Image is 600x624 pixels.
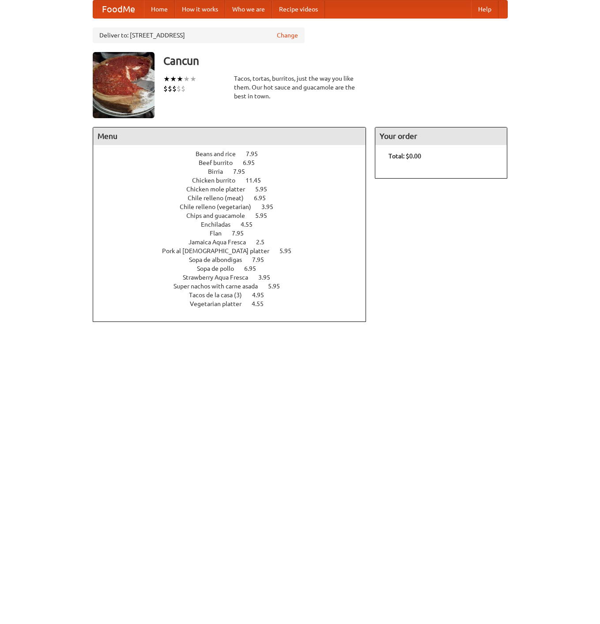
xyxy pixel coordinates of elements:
a: Chicken burrito 11.45 [192,177,277,184]
a: Enchiladas 4.55 [201,221,269,228]
span: Sopa de albondigas [189,256,251,263]
a: Vegetarian platter 4.55 [190,300,280,307]
span: 4.55 [252,300,272,307]
span: Chicken burrito [192,177,244,184]
b: Total: $0.00 [389,153,421,160]
li: ★ [190,74,196,84]
span: Jamaica Aqua Fresca [189,239,255,246]
li: $ [168,84,172,93]
span: 4.95 [252,291,273,299]
span: 7.95 [252,256,273,263]
span: 5.95 [255,186,276,193]
span: Super nachos with carne asada [174,283,267,290]
span: Chicken mole platter [186,186,254,193]
li: ★ [170,74,177,84]
span: Chips and guacamole [186,212,254,219]
a: Tacos de la casa (3) 4.95 [189,291,280,299]
span: 7.95 [232,230,253,237]
a: Beef burrito 6.95 [199,159,271,166]
a: Help [471,0,498,18]
span: 6.95 [254,194,275,202]
span: Tacos de la casa (3) [189,291,251,299]
li: ★ [177,74,183,84]
li: ★ [183,74,190,84]
span: Flan [210,230,230,237]
span: 6.95 [243,159,264,166]
a: Chicken mole platter 5.95 [186,186,283,193]
a: Chile relleno (meat) 6.95 [188,194,282,202]
span: 5.95 [279,247,300,254]
li: $ [177,84,181,93]
h3: Cancun [163,52,508,70]
span: 3.95 [258,274,279,281]
div: Tacos, tortas, burritos, just the way you like them. Our hot sauce and guacamole are the best in ... [234,74,366,101]
a: Home [144,0,175,18]
span: 7.95 [246,150,267,157]
a: Birria 7.95 [208,168,261,175]
span: Chile relleno (meat) [188,194,253,202]
span: Beans and rice [196,150,245,157]
h4: Your order [375,127,507,145]
span: Chile relleno (vegetarian) [180,203,260,210]
a: Pork al [DEMOGRAPHIC_DATA] platter 5.95 [162,247,308,254]
a: Beans and rice 7.95 [196,150,274,157]
a: Flan 7.95 [210,230,260,237]
li: $ [163,84,168,93]
span: 4.55 [241,221,261,228]
a: Super nachos with carne asada 5.95 [174,283,296,290]
span: 6.95 [244,265,265,272]
a: Sopa de pollo 6.95 [197,265,272,272]
span: Birria [208,168,232,175]
span: Enchiladas [201,221,239,228]
a: FoodMe [93,0,144,18]
a: Sopa de albondigas 7.95 [189,256,280,263]
a: Recipe videos [272,0,325,18]
span: 7.95 [233,168,254,175]
span: 5.95 [268,283,289,290]
a: Chips and guacamole 5.95 [186,212,283,219]
li: $ [172,84,177,93]
span: 11.45 [245,177,270,184]
span: 5.95 [255,212,276,219]
a: Change [277,31,298,40]
a: Strawberry Aqua Fresca 3.95 [183,274,287,281]
a: Jamaica Aqua Fresca 2.5 [189,239,281,246]
a: How it works [175,0,225,18]
span: Vegetarian platter [190,300,250,307]
div: Deliver to: [STREET_ADDRESS] [93,27,305,43]
span: Strawberry Aqua Fresca [183,274,257,281]
span: Sopa de pollo [197,265,243,272]
li: ★ [163,74,170,84]
a: Who we are [225,0,272,18]
h4: Menu [93,127,366,145]
span: Pork al [DEMOGRAPHIC_DATA] platter [162,247,278,254]
span: 3.95 [261,203,282,210]
span: 2.5 [256,239,273,246]
img: angular.jpg [93,52,155,118]
a: Chile relleno (vegetarian) 3.95 [180,203,290,210]
li: $ [181,84,185,93]
span: Beef burrito [199,159,242,166]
